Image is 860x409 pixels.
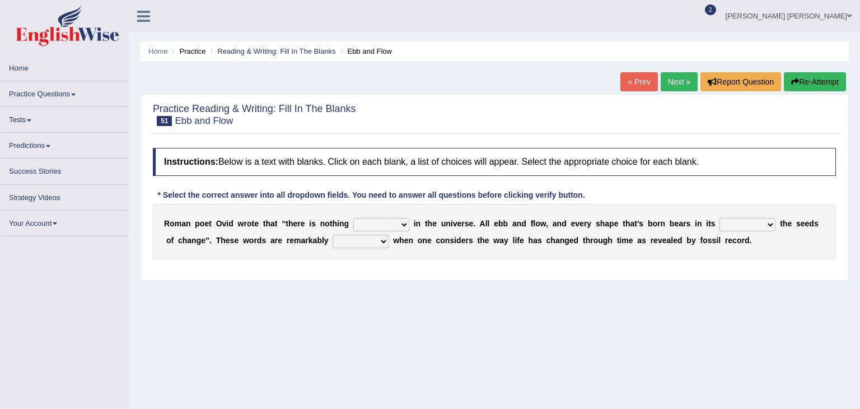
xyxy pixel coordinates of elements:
[157,116,172,126] span: 51
[697,219,702,228] b: n
[453,219,457,228] b: v
[309,236,313,245] b: k
[603,236,608,245] b: g
[469,219,474,228] b: e
[725,236,728,245] b: r
[494,219,498,228] b: e
[666,236,671,245] b: a
[244,219,246,228] b: r
[226,219,228,228] b: i
[671,236,673,245] b: l
[677,236,683,245] b: d
[320,219,325,228] b: n
[209,236,212,245] b: .
[251,219,254,228] b: t
[1,159,128,180] a: Success Stories
[186,219,191,228] b: n
[706,219,708,228] b: i
[620,72,657,91] a: « Prev
[148,47,168,55] a: Home
[1,107,128,129] a: Tests
[297,219,300,228] b: r
[393,236,399,245] b: w
[485,236,489,245] b: e
[275,236,278,245] b: r
[652,219,657,228] b: o
[540,219,546,228] b: w
[313,236,317,245] b: a
[222,219,227,228] b: v
[170,46,205,57] li: Practice
[590,236,593,245] b: r
[456,236,461,245] b: d
[441,219,446,228] b: u
[200,219,205,228] b: o
[254,219,259,228] b: e
[708,236,712,245] b: s
[596,219,600,228] b: s
[344,219,349,228] b: g
[187,236,191,245] b: a
[301,236,306,245] b: a
[741,236,744,245] b: r
[708,219,711,228] b: t
[480,219,485,228] b: A
[670,219,675,228] b: b
[700,72,781,91] button: Report Question
[324,236,329,245] b: y
[600,219,605,228] b: h
[216,219,222,228] b: O
[191,236,197,245] b: n
[175,219,181,228] b: m
[1,55,128,77] a: Home
[416,219,421,228] b: n
[517,236,520,245] b: f
[562,219,567,228] b: d
[270,219,275,228] b: a
[485,219,488,228] b: l
[309,219,311,228] b: i
[230,236,235,245] b: s
[809,219,814,228] b: d
[461,236,466,245] b: e
[642,236,646,245] b: s
[294,236,301,245] b: m
[286,219,288,228] b: t
[197,236,202,245] b: g
[234,236,239,245] b: e
[814,219,819,228] b: s
[493,236,499,245] b: w
[216,236,221,245] b: T
[737,236,742,245] b: o
[546,236,551,245] b: c
[535,219,540,228] b: o
[166,236,171,245] b: o
[529,236,534,245] b: h
[801,219,805,228] b: e
[243,236,249,245] b: w
[217,47,335,55] a: Reading & Writing: Fill In The Blanks
[546,219,548,228] b: ,
[428,219,433,228] b: h
[586,236,591,245] b: h
[238,219,244,228] b: w
[454,236,456,245] b: i
[783,219,788,228] b: h
[325,219,330,228] b: o
[457,219,462,228] b: e
[446,219,451,228] b: n
[683,219,686,228] b: r
[629,236,633,245] b: e
[557,219,562,228] b: n
[564,236,569,245] b: g
[607,236,613,245] b: h
[658,236,662,245] b: v
[418,236,423,245] b: o
[221,236,226,245] b: h
[261,236,266,245] b: s
[432,219,437,228] b: e
[477,236,480,245] b: t
[305,236,308,245] b: r
[605,219,609,228] b: a
[560,236,565,245] b: n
